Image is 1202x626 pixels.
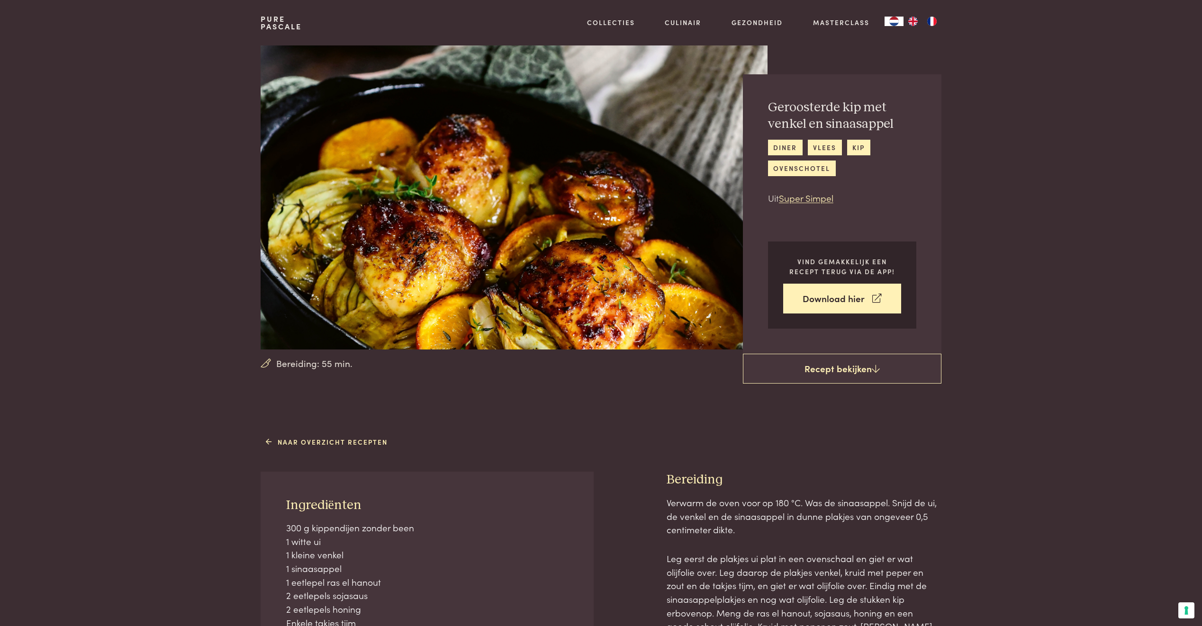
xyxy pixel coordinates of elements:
[904,17,941,26] ul: Language list
[768,191,916,205] p: Uit
[768,161,836,176] a: ovenschotel
[261,15,302,30] a: PurePascale
[922,17,941,26] a: FR
[885,17,904,26] a: NL
[885,17,941,26] aside: Language selected: Nederlands
[1178,602,1194,618] button: Uw voorkeuren voor toestemming voor trackingtechnologieën
[813,18,869,27] a: Masterclass
[665,18,701,27] a: Culinair
[266,437,388,447] a: Naar overzicht recepten
[779,191,833,204] a: Super Simpel
[743,354,941,384] a: Recept bekijken
[667,496,941,537] p: Verwarm de oven voor op 180 °C. Was de sinaasappel. Snijd de ui, de venkel en de sinaasappel in d...
[783,257,901,276] p: Vind gemakkelijk een recept terug via de app!
[768,99,916,132] h2: Geroosterde kip met venkel en sinaasappel
[732,18,783,27] a: Gezondheid
[783,284,901,313] a: Download hier
[904,17,922,26] a: EN
[847,140,870,155] a: kip
[261,45,767,349] img: Geroosterde kip met venkel en sinaasappel
[587,18,635,27] a: Collecties
[808,140,842,155] a: vlees
[276,357,352,370] span: Bereiding: 55 min.
[768,140,803,155] a: diner
[885,17,904,26] div: Language
[667,472,941,488] h3: Bereiding
[286,499,362,512] span: Ingrediënten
